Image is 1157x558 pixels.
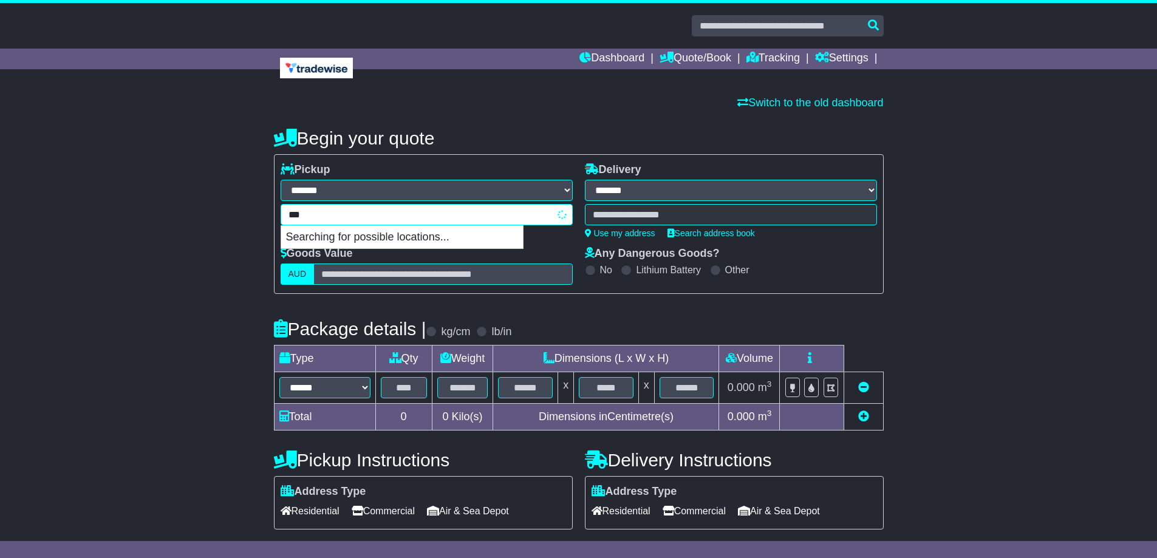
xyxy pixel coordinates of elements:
label: lb/in [491,325,511,339]
span: m [758,410,772,423]
label: AUD [281,264,315,285]
td: x [558,372,574,404]
a: Tracking [746,49,800,69]
typeahead: Please provide city [281,204,573,225]
span: 0.000 [728,381,755,393]
sup: 3 [767,379,772,389]
h4: Begin your quote [274,128,884,148]
sup: 3 [767,409,772,418]
span: Residential [281,502,340,520]
span: 0.000 [728,410,755,423]
a: Quote/Book [660,49,731,69]
span: Commercial [663,502,726,520]
h4: Delivery Instructions [585,450,884,470]
p: Searching for possible locations... [281,226,523,249]
a: Dashboard [579,49,644,69]
label: No [600,264,612,276]
label: kg/cm [441,325,470,339]
a: Use my address [585,228,655,238]
a: Switch to the old dashboard [737,97,883,109]
td: Qty [375,345,432,372]
td: Kilo(s) [432,404,493,430]
label: Delivery [585,163,641,177]
label: Pickup [281,163,330,177]
td: Total [274,404,375,430]
h4: Pickup Instructions [274,450,573,470]
span: Air & Sea Depot [427,502,509,520]
label: Address Type [281,485,366,498]
td: Dimensions (L x W x H) [493,345,719,372]
span: m [758,381,772,393]
label: Any Dangerous Goods? [585,247,720,260]
span: Air & Sea Depot [738,502,820,520]
td: 0 [375,404,432,430]
td: x [638,372,654,404]
a: Add new item [858,410,869,423]
h4: Package details | [274,319,426,339]
span: Residential [592,502,650,520]
label: Address Type [592,485,677,498]
a: Search address book [667,228,755,238]
td: Weight [432,345,493,372]
span: Commercial [352,502,415,520]
a: Remove this item [858,381,869,393]
td: Type [274,345,375,372]
span: 0 [442,410,448,423]
td: Volume [719,345,780,372]
td: Dimensions in Centimetre(s) [493,404,719,430]
label: Other [725,264,749,276]
label: Lithium Battery [636,264,701,276]
label: Goods Value [281,247,353,260]
a: Settings [815,49,869,69]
